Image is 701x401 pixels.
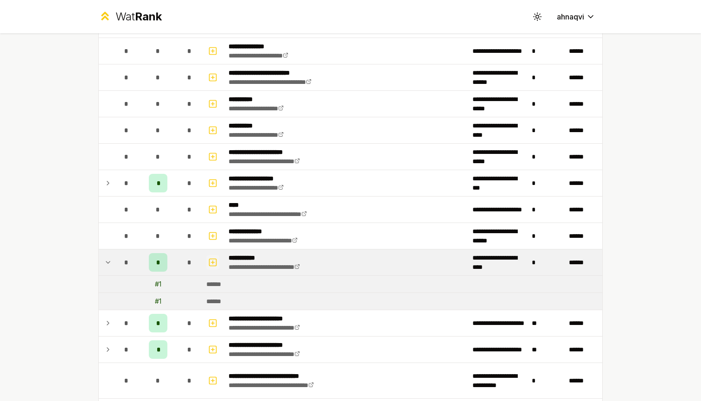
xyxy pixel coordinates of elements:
[557,11,584,22] span: ahnaqvi
[155,297,161,306] div: # 1
[98,9,162,24] a: WatRank
[549,8,603,25] button: ahnaqvi
[115,9,162,24] div: Wat
[155,280,161,289] div: # 1
[135,10,162,23] span: Rank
